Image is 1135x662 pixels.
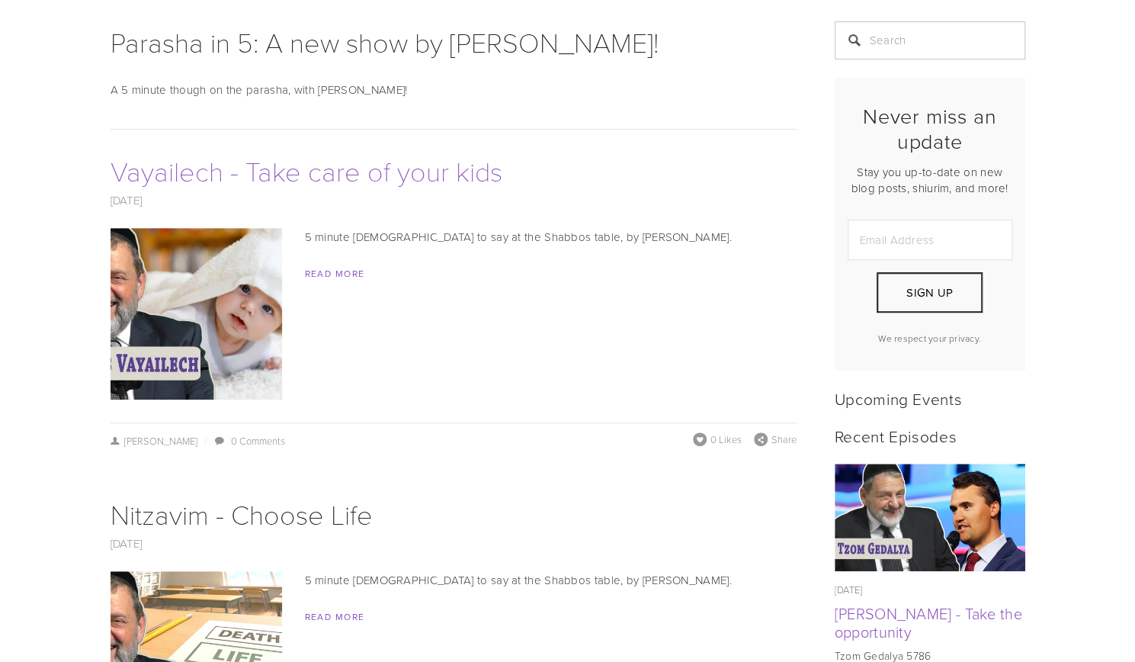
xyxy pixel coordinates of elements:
a: [PERSON_NAME] - Take the opportunity [835,603,1022,642]
img: Vayailech - Take care of your kids [43,228,348,400]
a: Read More [305,610,365,623]
h1: Parasha in 5: A new show by [PERSON_NAME]! [111,21,797,63]
p: 5 minute [DEMOGRAPHIC_DATA] to say at the Shabbos table, by [PERSON_NAME]. [111,571,797,590]
h2: Recent Episodes [835,426,1025,445]
p: A 5 minute though on the parasha, with [PERSON_NAME]! [111,81,797,99]
a: Read More [305,267,365,280]
h2: Upcoming Events [835,389,1025,408]
a: [PERSON_NAME] [111,434,198,448]
a: Nitzavim - Choose Life [111,495,373,532]
span: 0 Likes [710,432,742,446]
a: 0 Comments [231,434,285,448]
a: [DATE] [111,192,143,208]
span: / [197,434,213,448]
div: Share [754,432,797,446]
p: We respect your privacy. [848,332,1012,345]
p: 5 minute [DEMOGRAPHIC_DATA] to say at the Shabbos table, by [PERSON_NAME]. [111,228,797,246]
p: Stay you up-to-date on new blog posts, shiurim, and more! [848,164,1012,196]
span: Sign Up [906,284,953,300]
button: Sign Up [877,272,982,313]
input: Email Address [848,220,1012,260]
h2: Never miss an update [848,104,1012,153]
input: Search [835,21,1025,59]
a: Tzom Gedalya - Take the opportunity [835,464,1025,571]
time: [DATE] [835,583,863,596]
a: [DATE] [111,535,143,551]
a: Vayailech - Take care of your kids [111,152,502,189]
img: Tzom Gedalya - Take the opportunity [834,464,1025,571]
